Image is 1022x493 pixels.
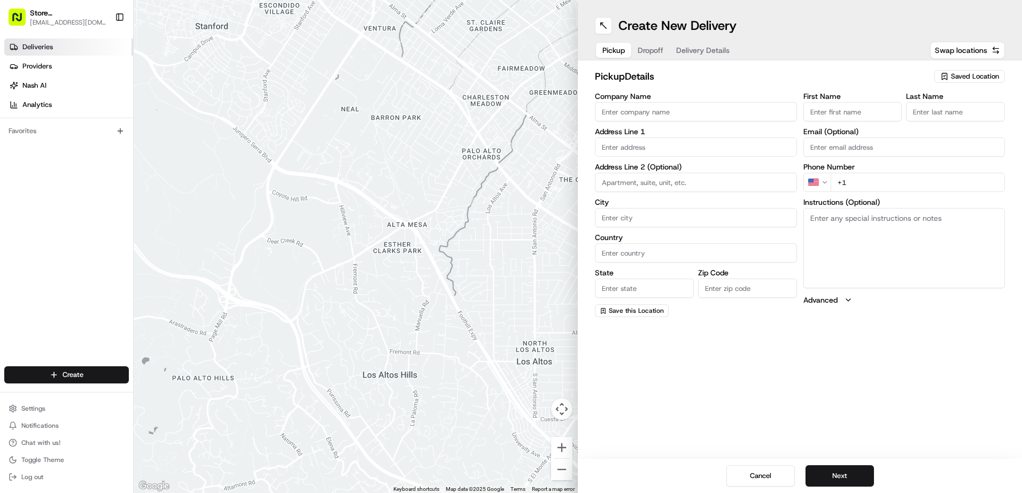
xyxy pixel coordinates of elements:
[21,210,82,221] span: Knowledge Base
[11,139,72,148] div: Past conversations
[4,58,133,75] a: Providers
[595,69,928,84] h2: pickup Details
[166,137,195,150] button: See all
[11,211,19,220] div: 📗
[22,42,53,52] span: Deliveries
[28,69,176,80] input: Clear
[4,96,133,113] a: Analytics
[595,93,797,100] label: Company Name
[101,210,172,221] span: API Documentation
[551,437,572,458] button: Zoom in
[22,100,52,110] span: Analytics
[106,236,129,244] span: Pylon
[803,163,1005,171] label: Phone Number
[30,7,109,18] button: Store [STREET_ADDRESS] ([GEOGRAPHIC_DATA]) (Just Salad)
[4,452,129,467] button: Toggle Theme
[6,206,86,225] a: 📗Knowledge Base
[906,93,1005,100] label: Last Name
[11,43,195,60] p: Welcome 👋
[4,469,129,484] button: Log out
[4,4,111,30] button: Store [STREET_ADDRESS] ([GEOGRAPHIC_DATA]) (Just Salad)[EMAIL_ADDRESS][DOMAIN_NAME]
[4,77,133,94] a: Nash AI
[638,45,663,56] span: Dropoff
[595,102,797,121] input: Enter company name
[75,236,129,244] a: Powered byPylon
[930,42,1005,59] button: Swap locations
[48,102,175,113] div: Start new chat
[21,473,43,481] span: Log out
[21,166,30,175] img: 1736555255976-a54dd68f-1ca7-489b-9aae-adbdc363a1c4
[90,211,99,220] div: 💻
[726,465,795,487] button: Cancel
[595,128,797,135] label: Address Line 1
[22,102,42,121] img: 1727276513143-84d647e1-66c0-4f92-a045-3c9f9f5dfd92
[4,38,133,56] a: Deliveries
[803,128,1005,135] label: Email (Optional)
[803,295,838,305] label: Advanced
[4,122,129,140] div: Favorites
[30,18,109,27] button: [EMAIL_ADDRESS][DOMAIN_NAME]
[11,11,32,32] img: Nash
[906,102,1005,121] input: Enter last name
[150,166,172,174] span: [DATE]
[22,81,47,90] span: Nash AI
[393,486,439,493] button: Keyboard shortcuts
[595,234,797,241] label: Country
[595,243,797,263] input: Enter country
[951,72,999,81] span: Saved Location
[136,479,172,493] img: Google
[803,93,902,100] label: First Name
[595,173,797,192] input: Apartment, suite, unit, etc.
[934,69,1005,84] button: Saved Location
[182,105,195,118] button: Start new chat
[618,17,737,34] h1: Create New Delivery
[595,137,797,157] input: Enter address
[33,166,142,174] span: [PERSON_NAME] [PERSON_NAME]
[63,370,83,380] span: Create
[595,163,797,171] label: Address Line 2 (Optional)
[595,198,797,206] label: City
[21,404,45,413] span: Settings
[595,304,669,317] button: Save this Location
[803,198,1005,206] label: Instructions (Optional)
[698,279,797,298] input: Enter zip code
[551,398,572,420] button: Map camera controls
[609,306,664,315] span: Save this Location
[595,279,694,298] input: Enter state
[11,102,30,121] img: 1736555255976-a54dd68f-1ca7-489b-9aae-adbdc363a1c4
[4,435,129,450] button: Chat with us!
[21,456,64,464] span: Toggle Theme
[144,166,148,174] span: •
[803,102,902,121] input: Enter first name
[803,295,1005,305] button: Advanced
[595,269,694,276] label: State
[806,465,874,487] button: Next
[698,269,797,276] label: Zip Code
[595,208,797,227] input: Enter city
[11,156,28,173] img: Joana Marie Avellanoza
[510,486,525,492] a: Terms
[136,479,172,493] a: Open this area in Google Maps (opens a new window)
[21,438,60,447] span: Chat with us!
[4,401,129,416] button: Settings
[935,45,987,56] span: Swap locations
[831,173,1005,192] input: Enter phone number
[21,421,59,430] span: Notifications
[4,366,129,383] button: Create
[446,486,504,492] span: Map data ©2025 Google
[551,459,572,480] button: Zoom out
[532,486,575,492] a: Report a map error
[4,418,129,433] button: Notifications
[22,61,52,71] span: Providers
[676,45,730,56] span: Delivery Details
[602,45,625,56] span: Pickup
[48,113,147,121] div: We're available if you need us!
[803,137,1005,157] input: Enter email address
[86,206,176,225] a: 💻API Documentation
